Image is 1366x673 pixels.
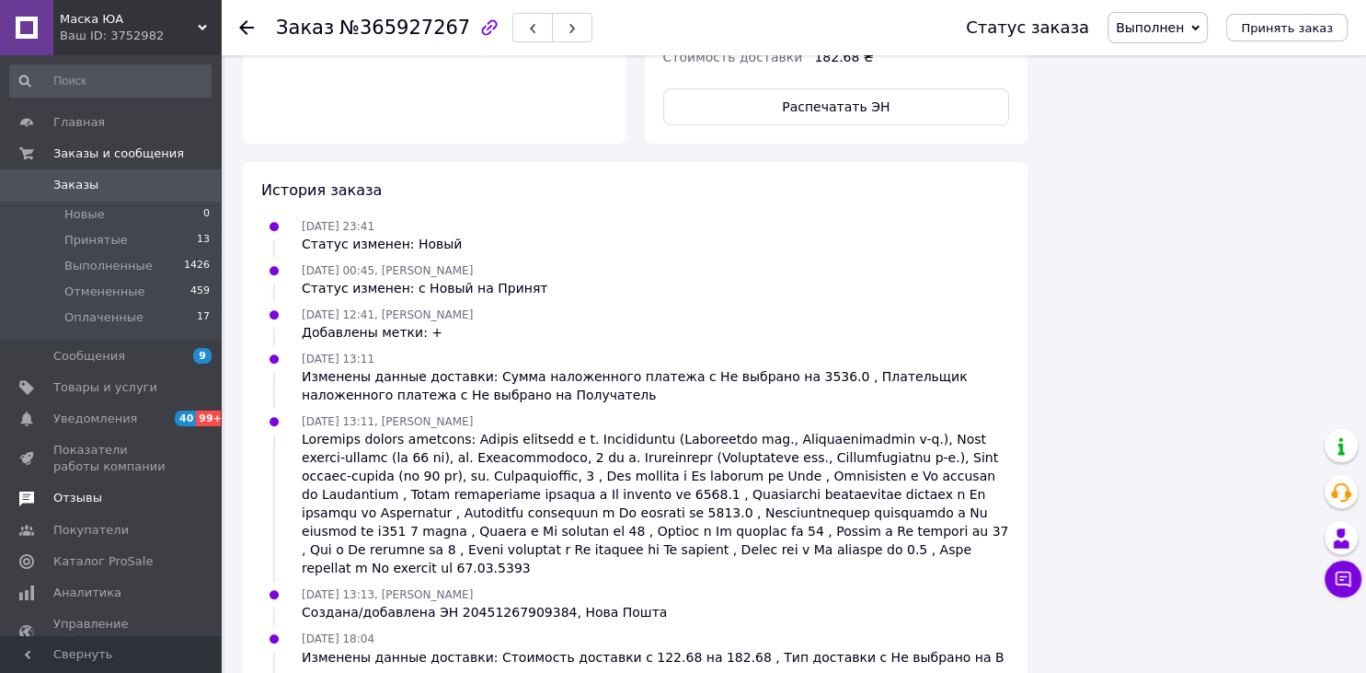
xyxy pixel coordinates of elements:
[184,258,210,274] span: 1426
[1241,21,1333,35] span: Принять заказ
[53,442,170,475] span: Показатели работы компании
[190,284,210,300] span: 459
[302,367,1009,404] div: Изменены данные доставки: Сумма наложенного платежа с Не выбрано на 3536.0 , Плательщик наложенно...
[302,430,1009,577] div: Loremips dolors ametcons: Adipis elitsedd e t. Incididuntu (Laboreetdo mag., Aliquaenimadmin v-q....
[53,348,125,365] span: Сообщения
[302,603,667,621] div: Создана/добавлена ЭН 20451267909384, Нова Пошта
[276,17,334,39] span: Заказ
[663,88,1010,125] button: Распечатать ЭН
[261,181,382,199] span: История заказа
[53,490,102,506] span: Отзывы
[302,588,473,601] span: [DATE] 13:13, [PERSON_NAME]
[53,145,184,162] span: Заказы и сообщения
[53,522,129,539] span: Покупатели
[197,309,210,326] span: 17
[9,64,212,98] input: Поиск
[302,415,473,428] span: [DATE] 13:11, [PERSON_NAME]
[53,379,157,396] span: Товары и услуги
[302,632,374,645] span: [DATE] 18:04
[64,206,105,223] span: Новые
[197,232,210,249] span: 13
[663,50,803,64] span: Стоимость доставки
[64,232,128,249] span: Принятые
[53,177,98,193] span: Заказы
[53,585,121,601] span: Аналитика
[1226,14,1348,41] button: Принять заказ
[53,114,105,131] span: Главная
[53,411,137,427] span: Уведомления
[966,18,1089,37] div: Статус заказа
[302,308,473,321] span: [DATE] 12:41, [PERSON_NAME]
[53,616,170,649] span: Управление сайтом
[810,41,1013,74] div: 182.68 ₴
[302,353,374,366] span: [DATE] 13:11
[302,220,374,233] span: [DATE] 23:41
[64,309,143,326] span: Оплаченные
[64,284,144,300] span: Отмененные
[1116,20,1184,35] span: Выполнен
[60,11,198,28] span: Маска ЮА
[302,323,473,342] div: Добавлены метки: +
[175,411,196,426] span: 40
[193,348,212,364] span: 9
[302,235,462,253] div: Статус изменен: Новый
[196,411,226,426] span: 99+
[64,258,153,274] span: Выполненные
[1325,561,1361,598] button: Чат с покупателем
[339,17,470,39] span: №365927267
[53,553,153,570] span: Каталог ProSale
[203,206,210,223] span: 0
[60,28,221,44] div: Ваш ID: 3752982
[302,264,473,277] span: [DATE] 00:45, [PERSON_NAME]
[302,279,547,297] div: Статус изменен: с Новый на Принят
[239,18,254,37] div: Вернуться назад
